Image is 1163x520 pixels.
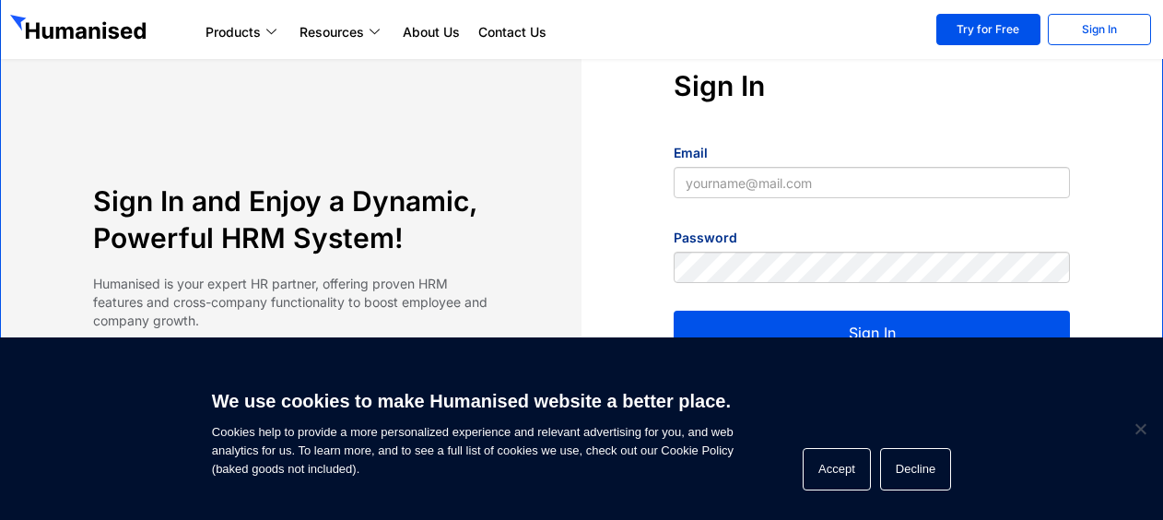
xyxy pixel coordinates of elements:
a: Contact Us [469,21,556,43]
p: Humanised is your expert HR partner, offering proven HRM features and cross-company functionality... [93,275,489,330]
button: Sign In [674,311,1070,355]
span: Cookies help to provide a more personalized experience and relevant advertising for you, and web ... [212,379,734,479]
h4: Sign In [674,67,1070,104]
button: Decline [880,448,951,490]
input: yourname@mail.com [674,167,1070,198]
label: Email [674,144,708,162]
h4: Sign In and Enjoy a Dynamic, Powerful HRM System! [93,183,489,256]
img: GetHumanised Logo [10,15,150,44]
a: Products [196,21,290,43]
a: Resources [290,21,394,43]
button: Accept [803,448,871,490]
label: Password [674,229,737,247]
span: Decline [1131,420,1149,438]
a: About Us [394,21,469,43]
a: Sign In [1048,14,1151,45]
h6: We use cookies to make Humanised website a better place. [212,388,734,414]
a: Try for Free [936,14,1040,45]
